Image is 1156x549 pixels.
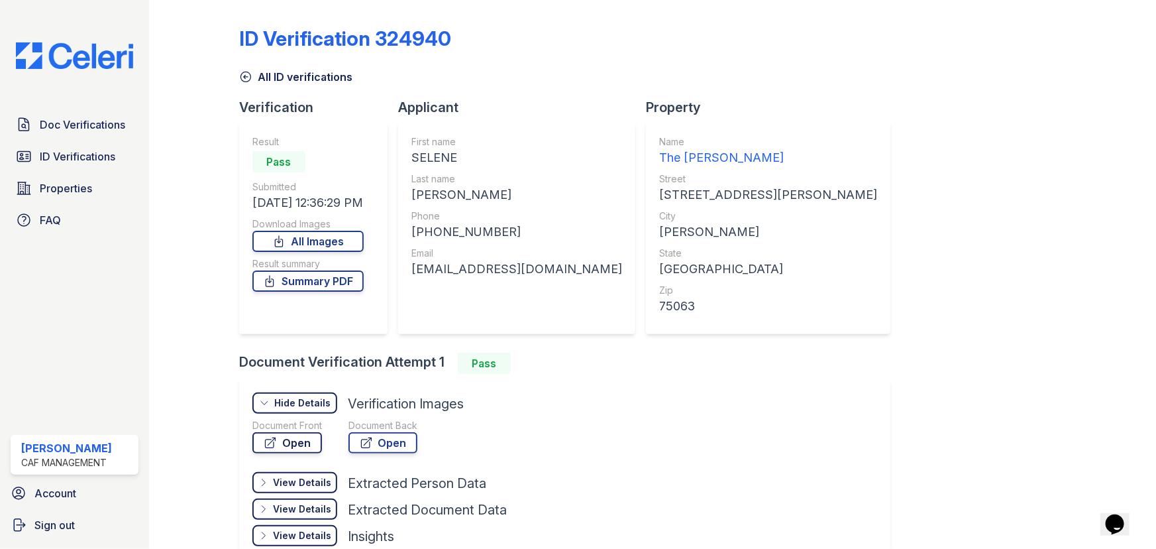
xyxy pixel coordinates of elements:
[252,419,322,432] div: Document Front
[659,186,877,204] div: [STREET_ADDRESS][PERSON_NAME]
[40,117,125,133] span: Doc Verifications
[252,257,364,271] div: Result summary
[411,172,622,186] div: Last name
[34,485,76,501] span: Account
[11,207,138,233] a: FAQ
[458,353,511,374] div: Pass
[239,27,451,50] div: ID Verification 324940
[5,480,144,507] a: Account
[11,111,138,138] a: Doc Verifications
[239,69,352,85] a: All ID verifications
[659,284,877,297] div: Zip
[411,149,622,167] div: SELENE
[411,186,622,204] div: [PERSON_NAME]
[659,247,877,260] div: State
[252,135,364,149] div: Result
[348,527,394,546] div: Insights
[348,501,507,519] div: Extracted Document Data
[252,231,364,252] a: All Images
[348,432,417,454] a: Open
[411,210,622,223] div: Phone
[348,419,417,432] div: Document Back
[348,395,464,413] div: Verification Images
[411,223,622,241] div: [PHONE_NUMBER]
[40,212,61,228] span: FAQ
[659,297,877,316] div: 75063
[659,135,877,149] div: Name
[659,135,877,167] a: Name The [PERSON_NAME]
[21,440,112,456] div: [PERSON_NAME]
[659,172,877,186] div: Street
[659,210,877,223] div: City
[252,217,364,231] div: Download Images
[252,432,322,454] a: Open
[252,180,364,194] div: Submitted
[11,143,138,170] a: ID Verifications
[5,42,144,69] img: CE_Logo_Blue-a8612792a0a2168367f1c8372b55b34899dd931a85d93a1a3d3e32e68fde9ad4.png
[239,98,398,117] div: Verification
[273,529,331,542] div: View Details
[40,180,92,196] span: Properties
[274,396,331,410] div: Hide Details
[239,353,901,374] div: Document Verification Attempt 1
[411,247,622,260] div: Email
[21,456,112,469] div: CAF Management
[5,512,144,538] a: Sign out
[398,98,646,117] div: Applicant
[646,98,901,117] div: Property
[252,194,364,212] div: [DATE] 12:36:29 PM
[252,151,305,172] div: Pass
[411,135,622,149] div: First name
[273,476,331,489] div: View Details
[659,149,877,167] div: The [PERSON_NAME]
[411,260,622,278] div: [EMAIL_ADDRESS][DOMAIN_NAME]
[11,175,138,202] a: Properties
[659,260,877,278] div: [GEOGRAPHIC_DATA]
[348,474,486,493] div: Extracted Person Data
[659,223,877,241] div: [PERSON_NAME]
[34,517,75,533] span: Sign out
[252,271,364,292] a: Summary PDF
[273,503,331,516] div: View Details
[1100,496,1143,536] iframe: chat widget
[40,149,115,164] span: ID Verifications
